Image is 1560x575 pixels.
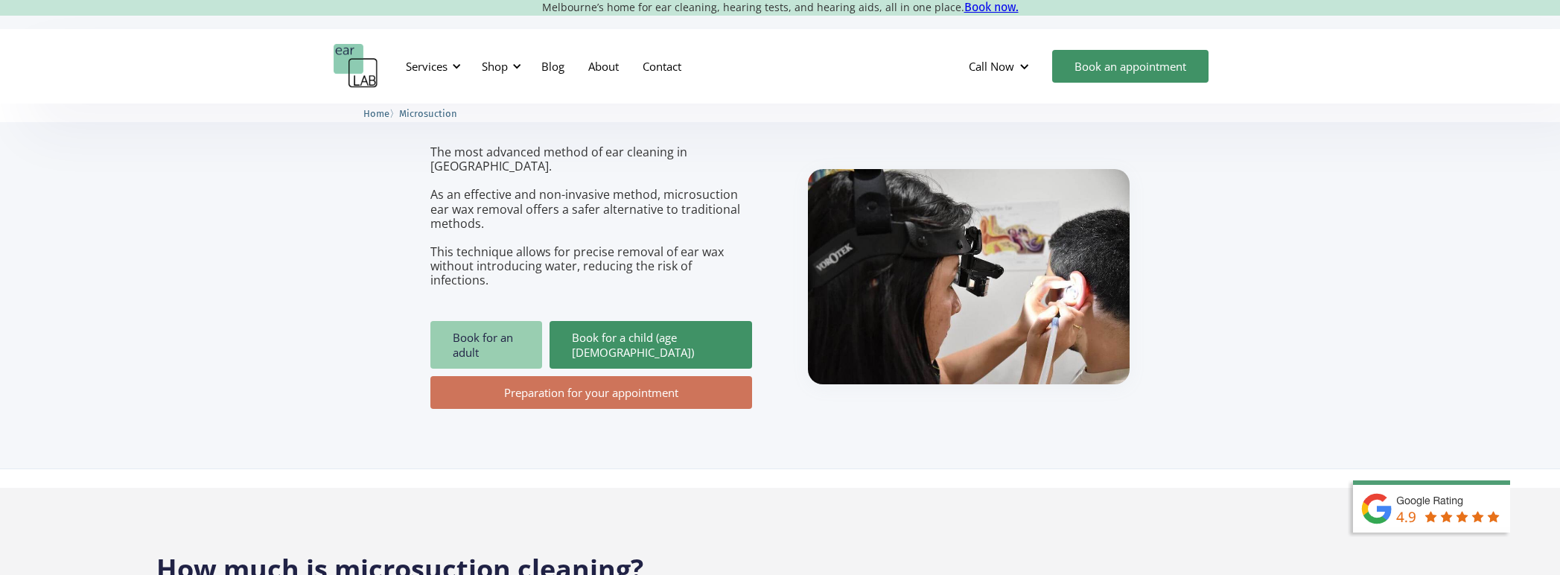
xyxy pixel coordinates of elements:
a: Book an appointment [1052,50,1209,83]
span: Microsuction [399,108,457,119]
a: home [334,44,378,89]
div: Services [406,59,448,74]
img: boy getting ear checked. [808,169,1130,384]
a: Home [363,106,389,120]
a: About [576,45,631,88]
a: Book for a child (age [DEMOGRAPHIC_DATA]) [550,321,752,369]
a: Preparation for your appointment [430,376,752,409]
div: Shop [473,44,526,89]
div: Call Now [969,59,1014,74]
a: Book for an adult [430,321,542,369]
span: Home [363,108,389,119]
a: Contact [631,45,693,88]
a: Blog [529,45,576,88]
a: Microsuction [399,106,457,120]
li: 〉 [363,106,399,121]
div: Call Now [957,44,1045,89]
div: Shop [482,59,508,74]
div: Services [397,44,465,89]
p: The most advanced method of ear cleaning in [GEOGRAPHIC_DATA]. As an effective and non-invasive m... [430,145,752,288]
